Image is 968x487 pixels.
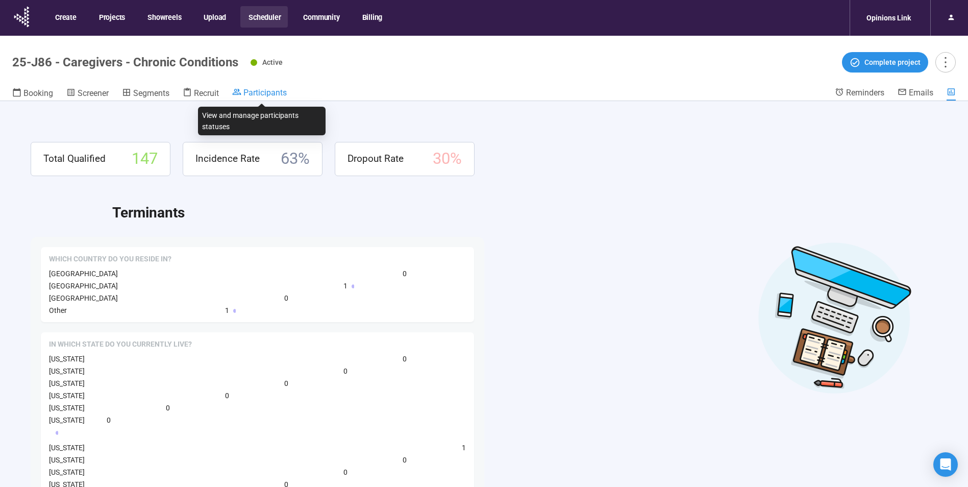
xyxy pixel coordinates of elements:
[91,6,132,28] button: Projects
[49,306,67,314] span: Other
[49,367,85,375] span: [US_STATE]
[898,87,933,100] a: Emails
[243,88,287,98] span: Participants
[132,147,158,172] span: 147
[49,379,85,387] span: [US_STATE]
[909,88,933,98] span: Emails
[240,6,288,28] button: Scheduler
[462,442,466,453] span: 1
[933,452,958,477] div: Open Intercom Messenger
[49,294,118,302] span: [GEOGRAPHIC_DATA]
[43,151,106,166] span: Total Qualified
[49,468,85,476] span: [US_STATE]
[12,87,53,101] a: Booking
[403,268,407,279] span: 0
[23,88,53,98] span: Booking
[66,87,109,101] a: Screener
[433,147,462,172] span: 30 %
[281,147,310,172] span: 63 %
[938,55,952,69] span: more
[183,87,219,101] a: Recruit
[49,456,85,464] span: [US_STATE]
[49,339,192,350] span: In which state do you currently live?
[133,88,169,98] span: Segments
[139,6,188,28] button: Showreels
[284,378,288,389] span: 0
[846,88,884,98] span: Reminders
[49,404,85,412] span: [US_STATE]
[198,107,326,135] div: View and manage participants statuses
[194,88,219,98] span: Recruit
[122,87,169,101] a: Segments
[12,55,238,69] h1: 25-J86 - Caregivers - Chronic Conditions
[864,57,921,68] span: Complete project
[225,390,229,401] span: 0
[112,202,937,224] h2: Terminants
[295,6,346,28] button: Community
[354,6,390,28] button: Billing
[195,151,260,166] span: Incidence Rate
[758,241,912,395] img: Desktop work notes
[107,415,111,426] span: 0
[403,454,407,466] span: 0
[935,52,956,72] button: more
[49,444,85,452] span: [US_STATE]
[49,254,171,264] span: Which country do you reside in?
[49,355,85,363] span: [US_STATE]
[284,293,288,304] span: 0
[860,8,917,28] div: Opinions Link
[343,467,348,478] span: 0
[49,416,85,424] span: [US_STATE]
[343,280,348,291] span: 1
[166,402,170,413] span: 0
[343,366,348,377] span: 0
[225,305,229,316] span: 1
[262,58,283,66] span: Active
[49,270,118,278] span: [GEOGRAPHIC_DATA]
[195,6,233,28] button: Upload
[835,87,884,100] a: Reminders
[403,353,407,364] span: 0
[348,151,404,166] span: Dropout Rate
[47,6,84,28] button: Create
[49,282,118,290] span: [GEOGRAPHIC_DATA]
[49,392,85,400] span: [US_STATE]
[842,52,928,72] button: Complete project
[78,88,109,98] span: Screener
[232,87,287,100] a: Participants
